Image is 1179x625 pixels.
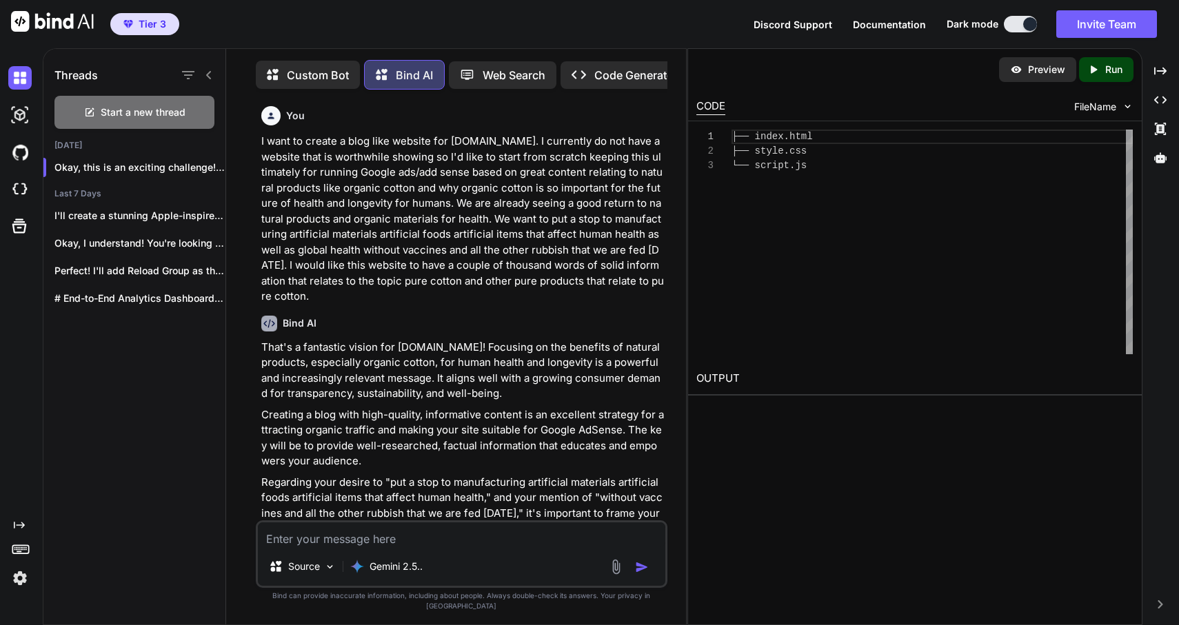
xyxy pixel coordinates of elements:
span: ├── style.css [732,145,807,156]
h2: [DATE] [43,140,225,151]
img: preview [1010,63,1022,76]
button: Documentation [853,17,926,32]
span: Dark mode [947,17,998,31]
h2: OUTPUT [688,362,1141,395]
span: Tier 3 [139,17,166,31]
img: githubDark [8,141,32,164]
img: Bind AI [11,11,94,32]
span: └── script.js [732,160,807,171]
span: FileName [1074,100,1116,114]
p: I want to create a blog like website for [DOMAIN_NAME]. I currently do not have a website that is... [261,134,665,305]
div: 2 [696,144,714,158]
p: Okay, this is an exciting challenge! [PERSON_NAME]... [54,161,225,174]
button: premiumTier 3 [110,13,179,35]
div: CODE [696,99,725,115]
p: That's a fantastic vision for [DOMAIN_NAME]! Focusing on the benefits of natural products, especi... [261,340,665,402]
p: I'll create a stunning Apple-inspired website for... [54,209,225,223]
p: # End-to-End Analytics Dashboard Build Plan ##... [54,291,225,305]
h1: Threads [54,67,98,83]
p: Source [288,560,320,573]
p: Gemini 2.5.. [370,560,423,573]
button: Discord Support [754,17,832,32]
div: 1 [696,130,714,144]
p: Creating a blog with high-quality, informative content is an excellent strategy for attracting or... [261,407,665,469]
p: Bind can provide inaccurate information, including about people. Always double-check its answers.... [256,591,667,611]
p: Preview [1028,63,1065,76]
img: icon [635,560,649,574]
p: Code Generator [594,67,678,83]
p: Bind AI [396,67,433,83]
img: premium [123,20,133,28]
h6: Bind AI [283,316,316,330]
img: settings [8,566,32,590]
img: darkAi-studio [8,103,32,127]
span: ├── index.html [732,131,813,142]
img: attachment [608,559,624,575]
p: Custom Bot [287,67,349,83]
h6: You [286,109,305,123]
span: Discord Support [754,19,832,30]
div: 3 [696,158,714,173]
span: Start a new thread [101,105,185,119]
p: Run [1105,63,1122,76]
p: Web Search [483,67,545,83]
img: cloudideIcon [8,178,32,201]
span: Documentation [853,19,926,30]
p: Okay, I understand! You're looking to build... [54,236,225,250]
img: Gemini 2.5 flash [350,560,364,573]
button: Invite Team [1056,10,1157,38]
p: Perfect! I'll add Reload Group as the... [54,264,225,278]
img: darkChat [8,66,32,90]
h2: Last 7 Days [43,188,225,199]
img: chevron down [1122,101,1133,112]
img: Pick Models [324,561,336,573]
